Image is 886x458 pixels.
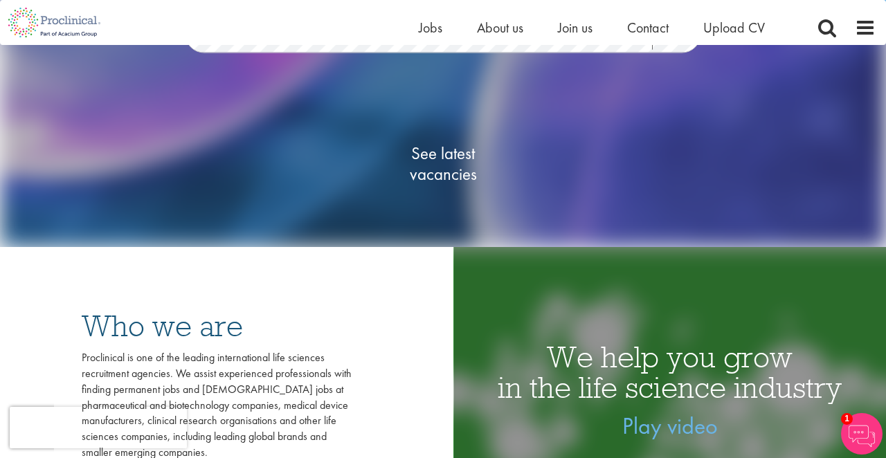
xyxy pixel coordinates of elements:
a: Play video [622,411,718,441]
a: Contact [627,19,669,37]
a: Upload CV [703,19,765,37]
iframe: reCAPTCHA [10,407,187,448]
a: Jobs [419,19,442,37]
a: Join us [558,19,593,37]
h1: We help you grow in the life science industry [453,342,886,403]
h3: Who we are [82,311,352,341]
span: 1 [841,413,853,425]
a: See latestvacancies [374,88,512,240]
span: See latest vacancies [374,143,512,185]
img: Chatbot [841,413,883,455]
a: About us [477,19,523,37]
